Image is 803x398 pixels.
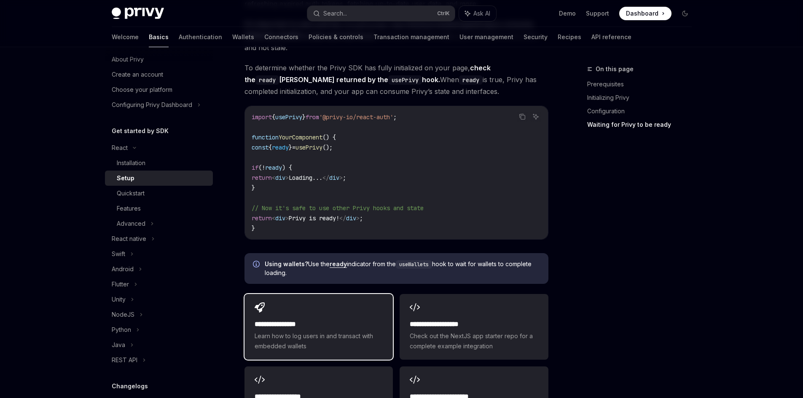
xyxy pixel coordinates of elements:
[269,144,272,151] span: {
[117,158,145,168] div: Installation
[105,67,213,82] a: Create an account
[252,214,272,222] span: return
[400,294,548,360] a: **** **** **** ****Check out the NextJS app starter repo for a complete example integration
[112,249,125,259] div: Swift
[265,260,308,267] strong: Using wallets?
[517,111,528,122] button: Copy the contents from the code block
[252,204,424,212] span: // Now it's safe to use other Privy hooks and state
[559,9,576,18] a: Demo
[112,355,137,365] div: REST API
[587,91,698,104] a: Initializing Privy
[112,234,146,244] div: React native
[307,6,455,21] button: Search...CtrlK
[626,9,658,18] span: Dashboard
[596,64,634,74] span: On this page
[112,126,169,136] h5: Get started by SDK
[410,331,538,351] span: Check out the NextJS app starter repo for a complete example integration
[149,27,169,47] a: Basics
[292,144,295,151] span: =
[322,144,333,151] span: ();
[302,113,306,121] span: }
[330,260,347,268] a: ready
[117,188,145,198] div: Quickstart
[306,113,319,121] span: from
[264,27,298,47] a: Connectors
[252,134,279,141] span: function
[587,104,698,118] a: Configuration
[105,155,213,171] a: Installation
[112,69,163,80] div: Create an account
[112,381,148,391] h5: Changelogs
[343,174,346,182] span: ;
[339,174,343,182] span: >
[329,174,339,182] span: div
[272,174,275,182] span: <
[252,184,255,192] span: }
[272,214,275,222] span: <
[244,62,548,97] span: To determine whether the Privy SDK has fully initialized on your page, When is true, Privy has co...
[105,82,213,97] a: Choose your platform
[252,144,269,151] span: const
[112,143,128,153] div: React
[117,203,141,214] div: Features
[360,214,363,222] span: ;
[322,134,336,141] span: () {
[105,201,213,216] a: Features
[112,325,131,335] div: Python
[309,27,363,47] a: Policies & controls
[282,164,292,171] span: ) {
[530,111,541,122] button: Ask AI
[459,27,513,47] a: User management
[322,174,329,182] span: </
[558,27,581,47] a: Recipes
[262,164,265,171] span: !
[323,8,347,19] div: Search...
[285,214,289,222] span: >
[587,118,698,131] a: Waiting for Privy to be ready
[459,6,496,21] button: Ask AI
[244,294,393,360] a: **** **** **** *Learn how to log users in and transact with embedded wallets
[524,27,548,47] a: Security
[112,8,164,19] img: dark logo
[112,85,172,95] div: Choose your platform
[396,260,432,269] code: useWallets
[289,144,292,151] span: }
[265,164,282,171] span: ready
[473,9,490,18] span: Ask AI
[272,144,289,151] span: ready
[265,260,540,277] span: Use the indicator from the hook to wait for wallets to complete loading.
[339,214,346,222] span: </
[591,27,631,47] a: API reference
[356,214,360,222] span: >
[289,214,339,222] span: Privy is ready!
[275,113,302,121] span: usePrivy
[619,7,671,20] a: Dashboard
[232,27,254,47] a: Wallets
[275,214,285,222] span: div
[253,261,261,269] svg: Info
[179,27,222,47] a: Authentication
[393,113,397,121] span: ;
[258,164,262,171] span: (
[255,75,279,85] code: ready
[272,113,275,121] span: {
[373,27,449,47] a: Transaction management
[586,9,609,18] a: Support
[459,75,483,85] code: ready
[285,174,289,182] span: >
[112,279,129,289] div: Flutter
[295,144,322,151] span: usePrivy
[289,174,322,182] span: Loading...
[678,7,692,20] button: Toggle dark mode
[255,331,383,351] span: Learn how to log users in and transact with embedded wallets
[252,164,258,171] span: if
[112,27,139,47] a: Welcome
[587,77,698,91] a: Prerequisites
[105,186,213,201] a: Quickstart
[346,214,356,222] span: div
[112,340,125,350] div: Java
[388,75,422,85] code: usePrivy
[112,100,192,110] div: Configuring Privy Dashboard
[112,294,126,305] div: Unity
[275,174,285,182] span: div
